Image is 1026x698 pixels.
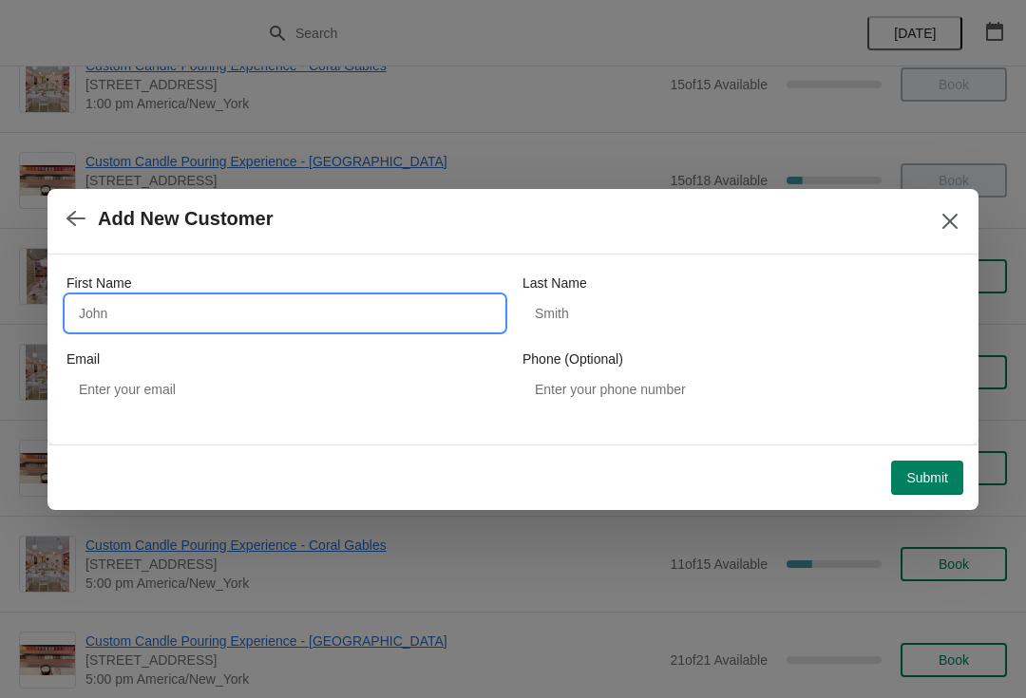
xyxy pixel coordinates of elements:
button: Submit [891,461,963,495]
input: Smith [522,296,959,330]
input: Enter your phone number [522,372,959,406]
span: Submit [906,470,948,485]
h2: Add New Customer [98,208,273,230]
label: Phone (Optional) [522,349,623,368]
input: Enter your email [66,372,503,406]
input: John [66,296,503,330]
label: Last Name [522,274,587,292]
label: Email [66,349,100,368]
button: Close [933,204,967,238]
label: First Name [66,274,131,292]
